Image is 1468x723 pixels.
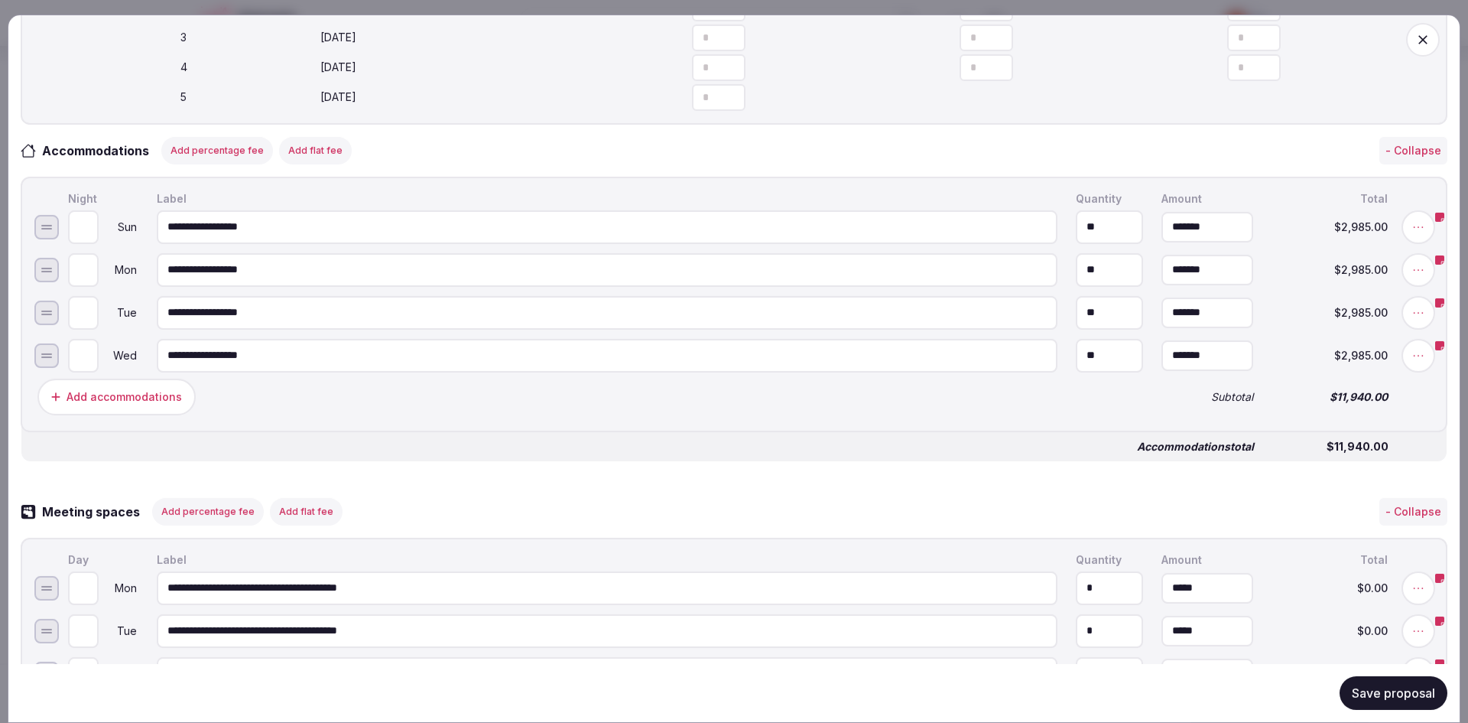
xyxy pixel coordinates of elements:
[1272,350,1388,361] span: $2,985.00
[1073,552,1146,568] div: Quantity
[1268,552,1391,568] div: Total
[279,137,352,164] button: Add flat fee
[102,265,138,275] div: Mon
[1272,308,1388,318] span: $2,985.00
[36,503,155,521] h3: Meeting spaces
[154,191,1060,207] div: Label
[102,350,138,361] div: Wed
[152,498,264,526] button: Add percentage fee
[1272,222,1388,233] span: $2,985.00
[1158,389,1256,405] div: Subtotal
[1268,191,1391,207] div: Total
[65,552,141,568] div: Day
[102,583,138,594] div: Mon
[102,626,138,637] div: Tue
[1379,498,1447,526] button: - Collapse
[270,498,343,526] button: Add flat fee
[1073,191,1146,207] div: Quantity
[1272,265,1388,275] span: $2,985.00
[53,90,314,105] div: 5
[1340,676,1447,710] button: Save proposal
[320,90,582,105] div: [DATE]
[53,30,314,45] div: 3
[36,142,164,160] h3: Accommodations
[1158,191,1256,207] div: Amount
[320,60,582,75] div: [DATE]
[1272,392,1388,402] span: $11,940.00
[53,60,314,75] div: 4
[65,191,141,207] div: Night
[1379,137,1447,164] button: - Collapse
[102,222,138,233] div: Sun
[1272,583,1388,594] span: $0.00
[320,30,582,45] div: [DATE]
[161,137,273,164] button: Add percentage fee
[1158,552,1256,568] div: Amount
[67,389,182,405] div: Add accommodations
[1272,626,1388,637] span: $0.00
[1272,441,1388,452] span: $11,940.00
[37,379,196,415] button: Add accommodations
[102,308,138,318] div: Tue
[1137,441,1254,452] span: Accommodations total
[154,552,1060,568] div: Label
